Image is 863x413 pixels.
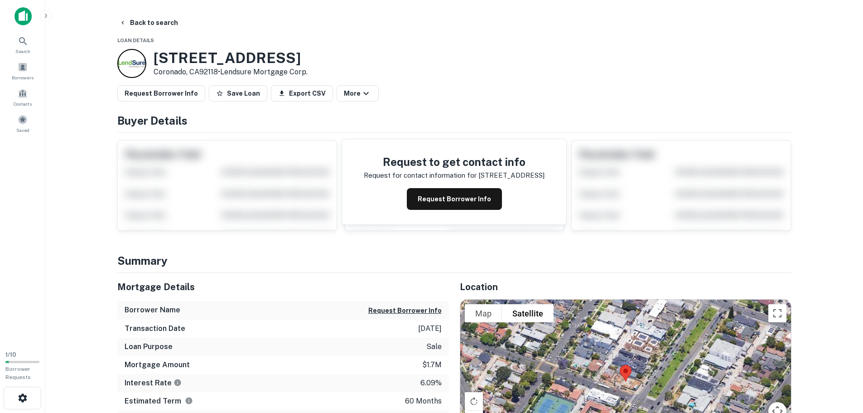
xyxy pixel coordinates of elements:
button: Rotate map clockwise [465,392,483,410]
button: Export CSV [271,85,333,102]
p: Request for contact information for [364,170,477,181]
span: Loan Details [117,38,154,43]
span: 1 / 10 [5,351,16,358]
h6: Loan Purpose [125,341,173,352]
h6: Mortgage Amount [125,360,190,370]
button: More [337,85,379,102]
h4: Request to get contact info [364,154,545,170]
span: Search [15,48,30,55]
a: Search [3,32,43,57]
a: Saved [3,111,43,136]
p: [STREET_ADDRESS] [478,170,545,181]
p: sale [426,341,442,352]
button: Toggle fullscreen view [768,304,786,322]
p: 6.09% [420,378,442,389]
iframe: Chat Widget [818,340,863,384]
button: Request Borrower Info [117,85,205,102]
p: $1.7m [422,360,442,370]
span: Borrower Requests [5,366,31,380]
h5: Mortgage Details [117,280,449,294]
h6: Interest Rate [125,378,182,389]
span: Contacts [14,100,32,107]
h6: Transaction Date [125,323,185,334]
h3: [STREET_ADDRESS] [154,49,308,67]
p: Coronado, CA92118 • [154,67,308,78]
a: Lendsure Mortgage Corp. [220,68,308,76]
span: Borrowers [12,74,34,81]
button: Request Borrower Info [407,188,502,210]
a: Contacts [3,85,43,109]
p: [DATE] [418,323,442,334]
svg: Term is based on a standard schedule for this type of loan. [185,397,193,405]
svg: The interest rates displayed on the website are for informational purposes only and may be report... [174,379,182,387]
button: Back to search [116,15,182,31]
span: Saved [16,126,29,134]
p: 60 months [405,396,442,407]
button: Show street map [465,304,502,322]
h5: Location [460,280,791,294]
img: capitalize-icon.png [14,7,32,25]
button: Show satellite imagery [502,304,554,322]
h6: Estimated Term [125,396,193,407]
a: Borrowers [3,58,43,83]
button: Request Borrower Info [368,305,442,316]
h4: Buyer Details [117,112,791,129]
h6: Borrower Name [125,305,180,316]
h4: Summary [117,253,791,269]
button: Save Loan [209,85,267,102]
